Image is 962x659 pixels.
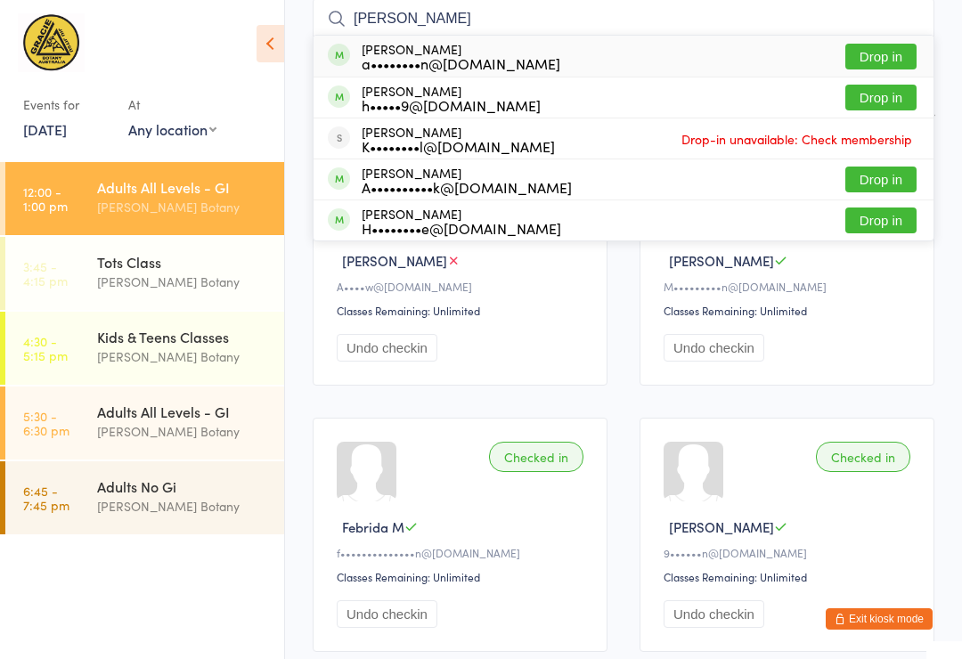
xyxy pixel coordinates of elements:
[362,125,555,153] div: [PERSON_NAME]
[97,402,269,421] div: Adults All Levels - GI
[342,517,404,536] span: Febrida M
[845,85,917,110] button: Drop in
[362,207,561,235] div: [PERSON_NAME]
[664,545,916,560] div: 9••••••n@[DOMAIN_NAME]
[362,84,541,112] div: [PERSON_NAME]
[97,327,269,346] div: Kids & Teens Classes
[664,279,916,294] div: M•••••••••n@[DOMAIN_NAME]
[362,56,560,70] div: a••••••••n@[DOMAIN_NAME]
[97,177,269,197] div: Adults All Levels - GI
[97,476,269,496] div: Adults No Gi
[23,119,67,139] a: [DATE]
[23,409,69,437] time: 5:30 - 6:30 pm
[362,180,572,194] div: A••••••••••k@[DOMAIN_NAME]
[5,237,284,310] a: 3:45 -4:15 pmTots Class[PERSON_NAME] Botany
[669,251,774,270] span: [PERSON_NAME]
[23,484,69,512] time: 6:45 - 7:45 pm
[337,545,589,560] div: f••••••••••••••n@[DOMAIN_NAME]
[362,139,555,153] div: K••••••••l@[DOMAIN_NAME]
[18,13,85,72] img: Gracie Botany
[5,312,284,385] a: 4:30 -5:15 pmKids & Teens Classes[PERSON_NAME] Botany
[362,42,560,70] div: [PERSON_NAME]
[97,197,269,217] div: [PERSON_NAME] Botany
[97,496,269,517] div: [PERSON_NAME] Botany
[669,517,774,536] span: [PERSON_NAME]
[97,346,269,367] div: [PERSON_NAME] Botany
[489,442,583,472] div: Checked in
[337,569,589,584] div: Classes Remaining: Unlimited
[97,421,269,442] div: [PERSON_NAME] Botany
[337,600,437,628] button: Undo checkin
[664,569,916,584] div: Classes Remaining: Unlimited
[97,272,269,292] div: [PERSON_NAME] Botany
[845,44,917,69] button: Drop in
[5,461,284,534] a: 6:45 -7:45 pmAdults No Gi[PERSON_NAME] Botany
[337,303,589,318] div: Classes Remaining: Unlimited
[97,252,269,272] div: Tots Class
[664,600,764,628] button: Undo checkin
[362,166,572,194] div: [PERSON_NAME]
[23,259,68,288] time: 3:45 - 4:15 pm
[5,386,284,460] a: 5:30 -6:30 pmAdults All Levels - GI[PERSON_NAME] Botany
[664,334,764,362] button: Undo checkin
[128,90,216,119] div: At
[826,608,933,630] button: Exit kiosk mode
[342,251,447,270] span: [PERSON_NAME]
[337,279,589,294] div: A••••w@[DOMAIN_NAME]
[23,90,110,119] div: Events for
[845,207,917,233] button: Drop in
[128,119,216,139] div: Any location
[664,303,916,318] div: Classes Remaining: Unlimited
[677,126,917,152] span: Drop-in unavailable: Check membership
[816,442,910,472] div: Checked in
[23,334,68,362] time: 4:30 - 5:15 pm
[362,98,541,112] div: h•••••9@[DOMAIN_NAME]
[362,221,561,235] div: H••••••••e@[DOMAIN_NAME]
[845,167,917,192] button: Drop in
[337,334,437,362] button: Undo checkin
[5,162,284,235] a: 12:00 -1:00 pmAdults All Levels - GI[PERSON_NAME] Botany
[23,184,68,213] time: 12:00 - 1:00 pm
